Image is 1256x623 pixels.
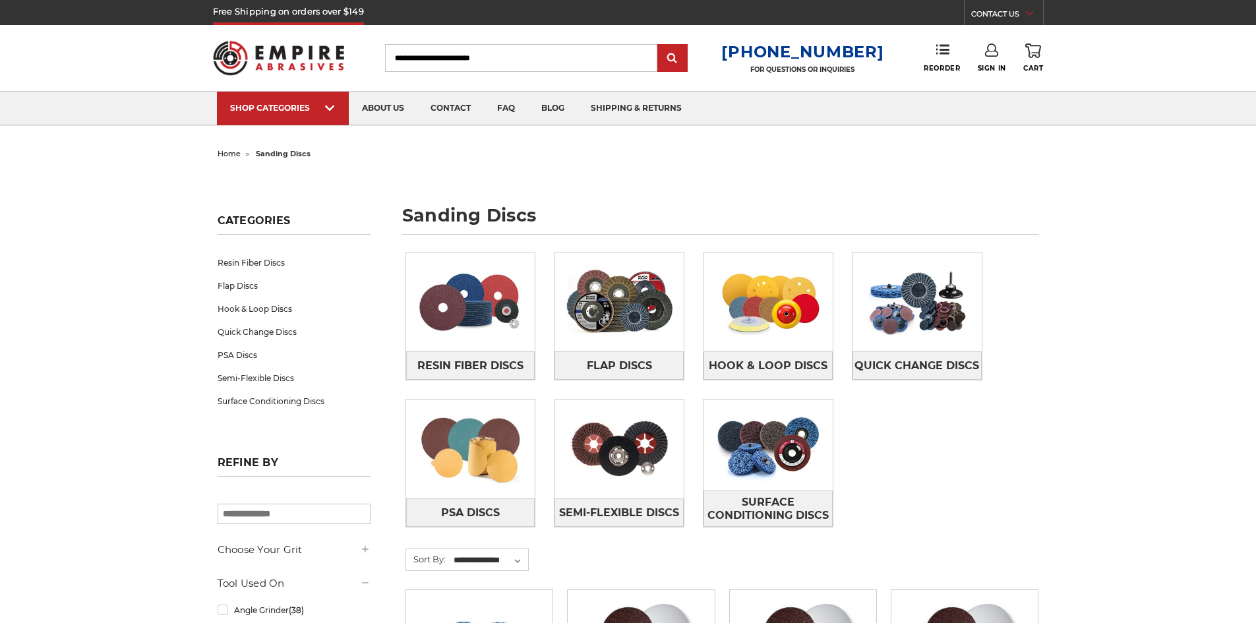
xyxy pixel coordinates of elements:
[218,251,371,274] a: Resin Fiber Discs
[218,390,371,413] a: Surface Conditioning Discs
[218,367,371,390] a: Semi-Flexible Discs
[554,498,684,527] a: Semi-Flexible Discs
[703,256,833,347] img: Hook & Loop Discs
[854,355,979,377] span: Quick Change Discs
[1023,44,1043,73] a: Cart
[703,490,833,527] a: Surface Conditioning Discs
[484,92,528,125] a: faq
[402,206,1039,235] h1: sanding discs
[406,549,446,569] label: Sort By:
[213,32,345,84] img: Empire Abrasives
[721,42,883,61] a: [PHONE_NUMBER]
[218,214,371,235] h5: Categories
[452,550,528,570] select: Sort By:
[852,256,982,347] img: Quick Change Discs
[709,355,827,377] span: Hook & Loop Discs
[704,491,832,527] span: Surface Conditioning Discs
[218,149,241,158] a: home
[721,65,883,74] p: FOR QUESTIONS OR INQUIRIES
[406,403,535,494] img: PSA Discs
[218,576,371,591] h5: Tool Used On
[1023,64,1043,73] span: Cart
[852,351,982,380] a: Quick Change Discs
[559,502,679,524] span: Semi-Flexible Discs
[230,103,336,113] div: SHOP CATEGORIES
[218,320,371,343] a: Quick Change Discs
[528,92,578,125] a: blog
[289,605,304,615] span: (38)
[554,256,684,347] img: Flap Discs
[587,355,652,377] span: Flap Discs
[554,351,684,380] a: Flap Discs
[978,64,1006,73] span: Sign In
[218,297,371,320] a: Hook & Loop Discs
[703,400,833,490] img: Surface Conditioning Discs
[659,45,686,72] input: Submit
[406,256,535,347] img: Resin Fiber Discs
[417,92,484,125] a: contact
[924,64,960,73] span: Reorder
[256,149,311,158] span: sanding discs
[703,351,833,380] a: Hook & Loop Discs
[218,343,371,367] a: PSA Discs
[218,456,371,477] h5: Refine by
[218,599,371,622] a: Angle Grinder(38)
[924,44,960,72] a: Reorder
[971,7,1043,25] a: CONTACT US
[554,403,684,494] img: Semi-Flexible Discs
[406,498,535,527] a: PSA Discs
[578,92,695,125] a: shipping & returns
[441,502,500,524] span: PSA Discs
[349,92,417,125] a: about us
[406,351,535,380] a: Resin Fiber Discs
[218,542,371,558] h5: Choose Your Grit
[218,274,371,297] a: Flap Discs
[417,355,523,377] span: Resin Fiber Discs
